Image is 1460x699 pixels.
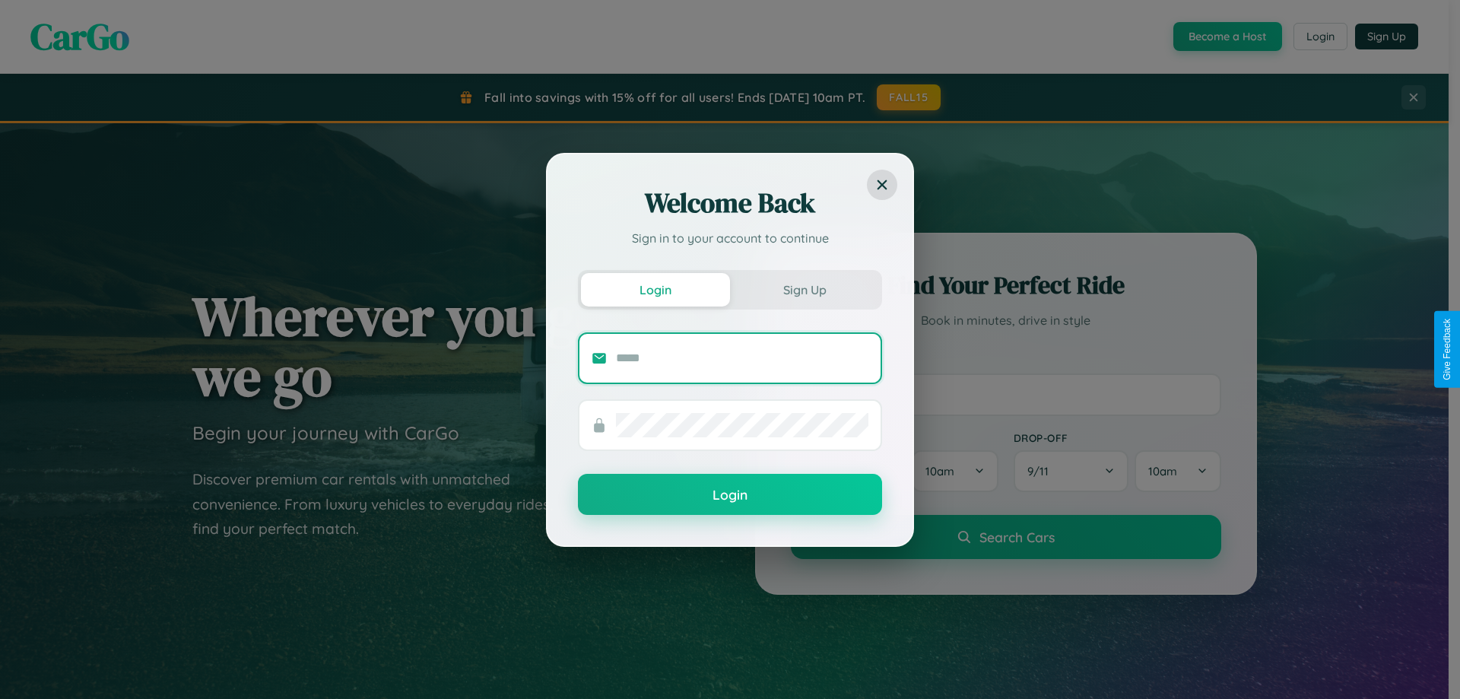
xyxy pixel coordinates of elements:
[578,474,882,515] button: Login
[1442,319,1452,380] div: Give Feedback
[578,185,882,221] h2: Welcome Back
[578,229,882,247] p: Sign in to your account to continue
[581,273,730,307] button: Login
[730,273,879,307] button: Sign Up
